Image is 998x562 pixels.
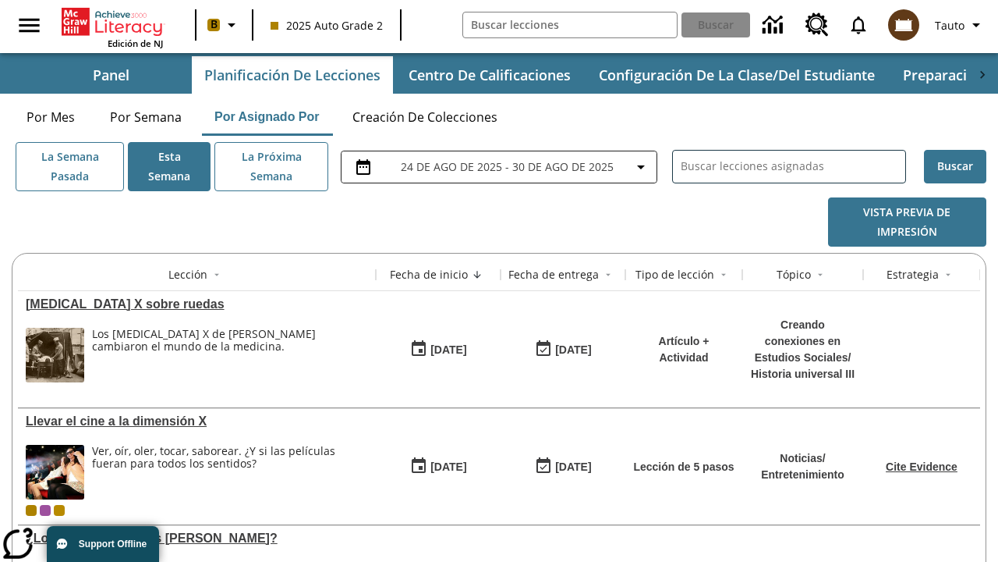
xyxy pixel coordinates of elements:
img: Foto en blanco y negro de dos personas uniformadas colocando a un hombre en una máquina de rayos ... [26,328,84,382]
svg: Collapse Date Range Filter [632,158,650,176]
div: Fecha de entrega [508,267,599,283]
button: Configuración de la clase/del estudiante [586,56,887,94]
p: Lección de 5 pasos [633,459,734,475]
button: La semana pasada [16,142,124,191]
p: Historia universal III [750,366,855,382]
button: 08/24/25: Último día en que podrá accederse la lección [529,452,596,482]
div: Lección [168,267,207,283]
div: Tópico [777,267,811,283]
button: Seleccione el intervalo de fechas opción del menú [348,158,650,176]
button: Abrir el menú lateral [6,2,52,48]
div: Ver, oír, oler, tocar, saborear. ¿Y si las películas fueran para todos los sentidos? [92,445,368,500]
span: Support Offline [79,539,147,550]
button: Buscar [924,150,986,183]
button: Sort [811,265,830,284]
div: Los [MEDICAL_DATA] X de [PERSON_NAME] cambiaron el mundo de la medicina. [92,328,368,354]
button: 08/18/25: Primer día en que estuvo disponible la lección [405,452,472,482]
span: B [211,15,218,34]
button: Sort [599,265,618,284]
a: Centro de recursos, Se abrirá en una pestaña nueva. [796,4,838,46]
button: Sort [468,265,487,284]
div: Pestañas siguientes [967,56,998,94]
p: Artículo + Actividad [633,333,734,366]
div: OL 2025 Auto Grade 3 [40,505,51,516]
button: Sort [939,265,957,284]
div: ¿Lo quieres con papas fritas? [26,532,368,546]
div: Llevar el cine a la dimensión X [26,414,368,429]
button: Support Offline [47,526,159,562]
span: Tauto [935,17,964,34]
a: Portada [62,6,163,37]
div: Estrategia [887,267,939,283]
button: 08/24/25: Último día en que podrá accederse la lección [529,335,596,365]
a: Rayos X sobre ruedas, Lecciones [26,297,368,311]
button: Sort [207,265,226,284]
input: Buscar campo [463,12,678,37]
img: avatar image [888,9,919,41]
div: [DATE] [555,340,591,360]
button: Esta semana [128,142,211,191]
span: 24 de ago de 2025 - 30 de ago de 2025 [401,158,614,175]
div: Tipo de lección [635,267,714,283]
button: Por mes [12,98,90,136]
button: Escoja un nuevo avatar [879,5,929,45]
p: Entretenimiento [761,467,844,483]
button: Por asignado por [202,98,332,136]
a: Centro de información [753,4,796,47]
input: Buscar lecciones asignadas [681,155,905,178]
button: Creación de colecciones [340,98,510,136]
div: [DATE] [555,457,591,477]
button: Vista previa de impresión [828,197,986,247]
img: El panel situado frente a los asientos rocía con agua nebulizada al feliz público en un cine equi... [26,445,84,500]
button: 08/24/25: Primer día en que estuvo disponible la lección [405,335,472,365]
button: Panel [33,56,189,94]
a: ¿Lo quieres con papas fritas?, Lecciones [26,532,368,546]
button: Sort [714,265,733,284]
div: [DATE] [430,457,466,477]
a: Notificaciones [838,5,879,45]
div: Subbarra de navegación [31,56,967,94]
button: Por semana [97,98,194,136]
button: Perfil/Configuración [929,11,992,39]
div: Rayos X sobre ruedas [26,297,368,311]
div: Los rayos X de Marie Curie cambiaron el mundo de la medicina. [92,328,368,382]
div: New 2025 class [54,505,65,516]
span: Edición de NJ [108,37,163,49]
div: Portada [62,5,163,49]
div: [DATE] [430,340,466,360]
span: 2025 Auto Grade 2 [271,17,383,34]
a: Llevar el cine a la dimensión X, Lecciones [26,414,368,429]
div: Ver, oír, oler, tocar, saborear. ¿Y si las películas fueran para todos los sentidos? [92,445,368,471]
div: Clase actual [26,505,37,516]
p: Creando conexiones en Estudios Sociales / [750,317,855,366]
a: Cite Evidence [886,461,957,473]
button: Planificación de lecciones [192,56,393,94]
button: La próxima semana [214,142,328,191]
button: Boost El color de la clase es anaranjado claro. Cambiar el color de la clase. [201,11,247,39]
p: Noticias / [761,450,844,467]
button: Centro de calificaciones [396,56,583,94]
div: Fecha de inicio [390,267,468,283]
